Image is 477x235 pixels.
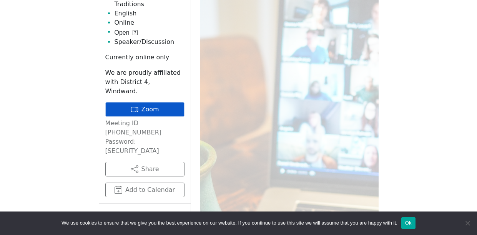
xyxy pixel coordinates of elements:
[105,53,184,62] p: Currently online only
[105,210,184,232] small: This listing is provided by:
[115,9,184,18] li: English
[115,37,184,47] li: Speaker/Discussion
[61,219,397,227] span: We use cookies to ensure that we give you the best experience on our website. If you continue to ...
[105,162,184,176] button: Share
[401,217,416,229] button: Ok
[105,119,184,156] p: Meeting ID [PHONE_NUMBER] Password: [SECURITY_DATA]
[105,102,184,117] a: Zoom
[115,28,138,37] button: Open
[115,18,184,27] li: Online
[115,28,130,37] span: Open
[464,219,471,227] span: No
[105,68,184,96] p: We are proudly affiliated with District 4, Windward.
[105,183,184,197] button: Add to Calendar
